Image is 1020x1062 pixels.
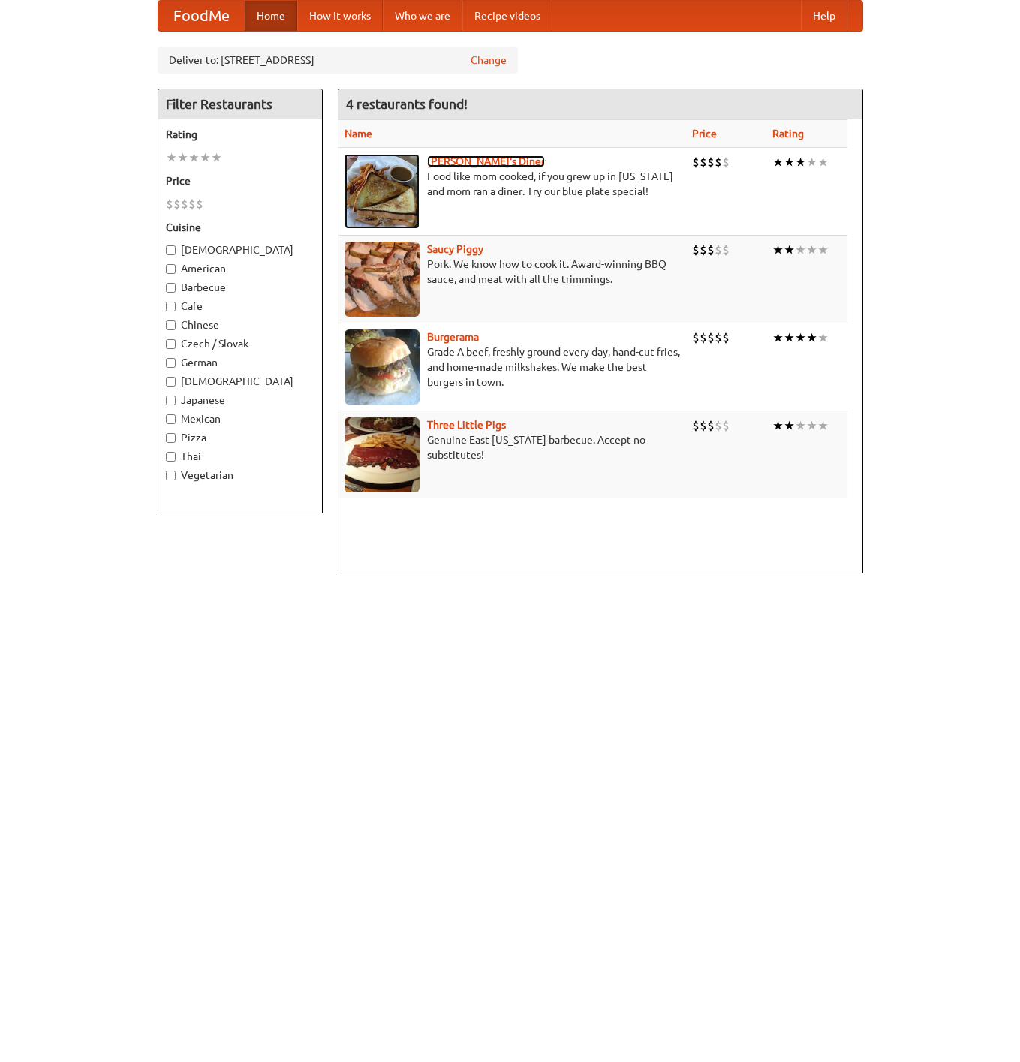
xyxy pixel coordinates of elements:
[817,329,829,346] li: ★
[166,173,314,188] h5: Price
[806,154,817,170] li: ★
[345,242,420,317] img: saucy.jpg
[166,261,314,276] label: American
[166,414,176,424] input: Mexican
[297,1,383,31] a: How it works
[245,1,297,31] a: Home
[795,154,806,170] li: ★
[772,329,784,346] li: ★
[188,196,196,212] li: $
[166,374,314,389] label: [DEMOGRAPHIC_DATA]
[166,452,176,462] input: Thai
[383,1,462,31] a: Who we are
[801,1,847,31] a: Help
[715,242,722,258] li: $
[345,417,420,492] img: littlepigs.jpg
[722,154,730,170] li: $
[700,329,707,346] li: $
[722,329,730,346] li: $
[427,419,506,431] a: Three Little Pigs
[795,329,806,346] li: ★
[166,449,314,464] label: Thai
[166,339,176,349] input: Czech / Slovak
[345,169,680,199] p: Food like mom cooked, if you grew up in [US_STATE] and mom ran a diner. Try our blue plate special!
[817,417,829,434] li: ★
[166,471,176,480] input: Vegetarian
[722,242,730,258] li: $
[166,393,314,408] label: Japanese
[211,149,222,166] li: ★
[795,417,806,434] li: ★
[166,196,173,212] li: $
[806,329,817,346] li: ★
[427,331,479,343] a: Burgerama
[166,468,314,483] label: Vegetarian
[166,336,314,351] label: Czech / Slovak
[345,257,680,287] p: Pork. We know how to cook it. Award-winning BBQ sauce, and meat with all the trimmings.
[692,128,717,140] a: Price
[692,329,700,346] li: $
[166,149,177,166] li: ★
[795,242,806,258] li: ★
[345,329,420,405] img: burgerama.jpg
[345,432,680,462] p: Genuine East [US_STATE] barbecue. Accept no substitutes!
[784,154,795,170] li: ★
[166,302,176,311] input: Cafe
[707,417,715,434] li: $
[700,242,707,258] li: $
[471,53,507,68] a: Change
[462,1,552,31] a: Recipe videos
[166,377,176,387] input: [DEMOGRAPHIC_DATA]
[692,417,700,434] li: $
[166,320,176,330] input: Chinese
[166,299,314,314] label: Cafe
[784,242,795,258] li: ★
[345,154,420,229] img: sallys.jpg
[158,89,322,119] h4: Filter Restaurants
[158,1,245,31] a: FoodMe
[784,417,795,434] li: ★
[784,329,795,346] li: ★
[707,329,715,346] li: $
[166,264,176,274] input: American
[166,355,314,370] label: German
[181,196,188,212] li: $
[772,242,784,258] li: ★
[188,149,200,166] li: ★
[166,396,176,405] input: Japanese
[200,149,211,166] li: ★
[806,242,817,258] li: ★
[166,283,176,293] input: Barbecue
[177,149,188,166] li: ★
[722,417,730,434] li: $
[166,433,176,443] input: Pizza
[427,155,545,167] a: [PERSON_NAME]'s Diner
[817,154,829,170] li: ★
[707,154,715,170] li: $
[166,127,314,142] h5: Rating
[158,47,518,74] div: Deliver to: [STREET_ADDRESS]
[806,417,817,434] li: ★
[166,358,176,368] input: German
[166,430,314,445] label: Pizza
[700,154,707,170] li: $
[166,317,314,332] label: Chinese
[166,411,314,426] label: Mexican
[715,417,722,434] li: $
[166,242,314,257] label: [DEMOGRAPHIC_DATA]
[772,154,784,170] li: ★
[166,220,314,235] h5: Cuisine
[196,196,203,212] li: $
[715,154,722,170] li: $
[692,154,700,170] li: $
[817,242,829,258] li: ★
[173,196,181,212] li: $
[707,242,715,258] li: $
[772,128,804,140] a: Rating
[345,128,372,140] a: Name
[692,242,700,258] li: $
[715,329,722,346] li: $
